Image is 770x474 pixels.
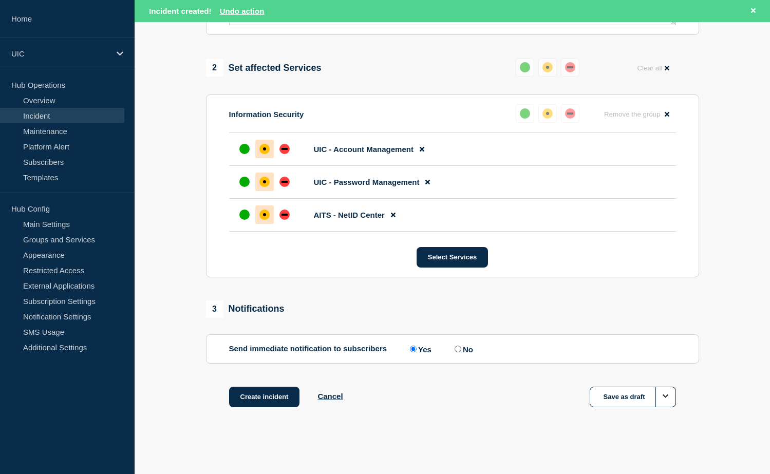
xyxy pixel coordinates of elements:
div: up [239,210,250,220]
div: Send immediate notification to subscribers [229,344,676,354]
button: Options [655,387,676,407]
button: Select Services [417,247,488,268]
button: Create incident [229,387,300,407]
button: down [561,58,579,77]
p: Information Security [229,110,304,119]
div: affected [259,144,270,154]
button: up [516,104,534,123]
span: AITS - NetID Center [314,211,385,219]
div: down [279,177,290,187]
input: Yes [410,346,417,352]
div: up [239,144,250,154]
div: affected [259,210,270,220]
div: affected [259,177,270,187]
p: Send immediate notification to subscribers [229,344,387,354]
span: 3 [206,300,223,318]
div: Notifications [206,300,285,318]
label: Yes [407,344,431,354]
span: UIC - Account Management [314,145,414,154]
button: Remove the group [598,104,676,124]
div: down [565,108,575,119]
span: Remove the group [604,110,661,118]
button: Cancel [317,392,343,401]
span: Incident created! [149,7,212,15]
button: affected [538,104,557,123]
div: up [239,177,250,187]
div: down [279,144,290,154]
button: Save as draft [590,387,676,407]
label: No [452,344,473,354]
div: down [279,210,290,220]
span: UIC - Password Management [314,178,420,186]
button: Undo action [220,7,265,15]
span: 2 [206,59,223,77]
div: Set affected Services [206,59,322,77]
div: up [520,62,530,72]
p: UIC [11,49,110,58]
button: down [561,104,579,123]
div: down [565,62,575,72]
input: No [455,346,461,352]
button: up [516,58,534,77]
div: affected [542,62,553,72]
button: affected [538,58,557,77]
div: up [520,108,530,119]
div: affected [542,108,553,119]
button: Clear all [631,58,675,78]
